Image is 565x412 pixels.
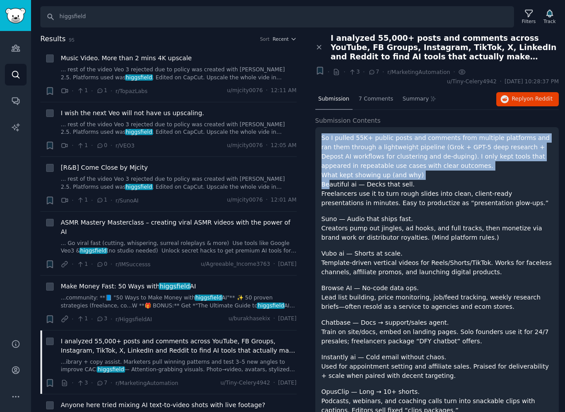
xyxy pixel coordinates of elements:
span: higgsfield [79,248,107,254]
span: 7 Comments [359,95,393,103]
span: · [110,86,112,96]
p: Browse AI — No-code data ops. Lead list building, price monitoring, job/feed tracking, weekly res... [322,284,553,311]
a: ...ibrary + copy assist. Marketers pull winning patterns and test 3–5 new angles to improve CAC.h... [61,358,297,374]
span: · [266,87,267,95]
a: ... rest of the video Veo 3 rejected due to policy was created with [PERSON_NAME] 2.5. Platforms ... [61,66,297,82]
a: Anyone here tried mixing AI text-to-video shots with live footage? [61,400,265,410]
span: 1 [96,196,107,204]
span: · [110,260,112,269]
span: on Reddit [527,96,553,102]
span: 3 [96,315,107,323]
span: · [382,67,384,77]
p: Chatbase — Docs → support/sales agent. Train on site/docs, embed on landing pages. Solo founders ... [322,318,553,346]
p: Instantly ai — Cold email without chaos. Used for appointment setting and affiliate sales. Praise... [322,353,553,381]
span: Summary [403,95,429,103]
a: ... rest of the video Veo 3 rejected due to policy was created with [PERSON_NAME] 2.5. Platforms ... [61,175,297,191]
span: r/MarketingAutomation [387,69,450,75]
span: ASMR Mastery Masterclass – creating viral ASMR videos with the power of AI [61,218,297,237]
span: 1 [77,260,88,268]
span: · [328,67,330,77]
span: u/Tiny-Celery4942 [220,379,270,387]
span: · [91,196,93,205]
span: higgsfield [125,74,153,81]
span: r/VEO3 [115,143,134,149]
span: 1 [77,142,88,150]
span: · [72,196,74,205]
span: u/mjcity0076 [227,142,263,150]
div: Sort [260,36,270,42]
span: 95 [69,37,75,43]
div: Track [544,18,556,24]
span: · [72,260,74,269]
span: 1 [77,87,88,95]
span: Submission [318,95,349,103]
span: · [273,379,275,387]
span: · [266,142,267,150]
span: Reply [512,95,553,103]
span: Recent [273,36,289,42]
span: u/mjcity0076 [227,196,263,204]
span: 12:05 AM [271,142,296,150]
span: [DATE] [278,379,296,387]
span: · [91,141,93,150]
a: I analyzed 55,000+ posts and comments across YouTube, FB Groups, Instagram, TikTok, X, LinkedIn a... [61,337,297,355]
button: Recent [273,36,297,42]
span: 1 [77,315,88,323]
span: Submission Contents [315,116,381,125]
a: I wish the next Veo will not have us upscaling. [61,109,204,118]
p: Suno — Audio that ships fast. Creators pump out jingles, ad hooks, and full tracks, then monetize... [322,214,553,242]
button: Replyon Reddit [496,92,559,106]
span: · [110,141,112,150]
a: Music Video. More than 2 mins 4K upscale [61,54,192,63]
span: · [110,196,112,205]
span: · [273,260,275,268]
span: · [72,141,74,150]
span: u/Tiny-Celery4942 [447,78,497,86]
a: ... rest of the video Veo 3 rejected due to policy was created with [PERSON_NAME] 2.5. Platforms ... [61,121,297,136]
span: · [72,315,74,324]
span: · [343,67,345,77]
a: Make Money Fast: 50 Ways withhiggsfieldAI [61,282,196,291]
span: higgsfield [195,295,223,301]
div: Filters [522,18,536,24]
span: r/IMSuccesss [115,261,150,268]
span: 1 [77,196,88,204]
span: r/TopazLabs [115,88,147,94]
button: Track [541,8,559,26]
span: higgsfield [159,283,191,290]
img: GummySearch logo [5,8,26,23]
span: · [110,378,112,388]
span: u/mjcity0076 [227,87,263,95]
span: · [72,378,74,388]
span: 1 [96,87,107,95]
span: 3 [77,379,88,387]
span: 7 [96,379,107,387]
span: 12:11 AM [271,87,296,95]
span: u/burakhasekix [228,315,270,323]
span: higgsfield [125,129,153,135]
span: · [72,86,74,96]
span: · [273,315,275,323]
span: · [266,196,267,204]
span: [DATE] [278,315,296,323]
span: · [91,378,93,388]
a: [R&B] Come Close by Mjcity [61,163,148,172]
span: higgsfield [125,184,153,190]
input: Search Keyword [40,6,514,27]
span: u/Agreeable_Income3763 [201,260,271,268]
span: · [91,86,93,96]
span: 0 [96,260,107,268]
a: ...community: **📘 "50 Ways to Make Money withhiggsfieldAI"** ✨ 50 proven strategies (freelance, c... [61,294,297,310]
span: r/MarketingAutomation [115,380,178,386]
span: higgsfield [257,303,285,309]
h1: What kept showing up (and why) [322,171,553,180]
span: r/SunoAI [115,198,138,204]
span: 0 [96,142,107,150]
a: ... Go viral fast (cutting, whispering, surreal roleplays & more) Use tools like Google Veo3 &hig... [61,240,297,255]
